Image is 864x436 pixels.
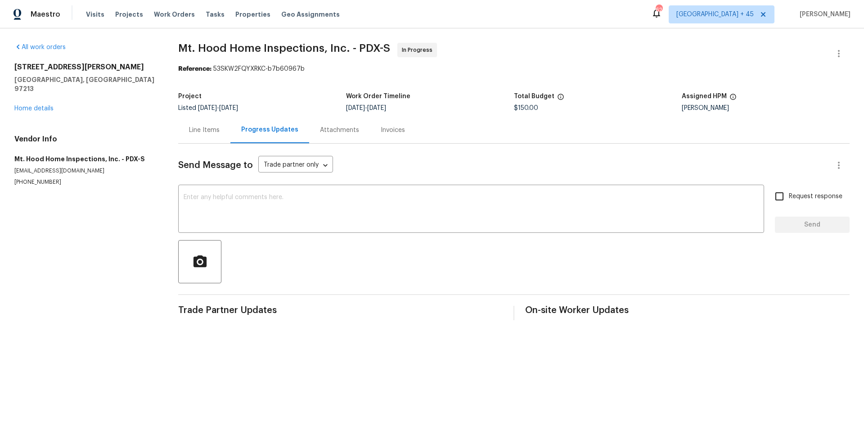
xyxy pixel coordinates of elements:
[14,105,54,112] a: Home details
[14,44,66,50] a: All work orders
[789,192,842,201] span: Request response
[381,126,405,135] div: Invoices
[154,10,195,19] span: Work Orders
[14,154,157,163] h5: Mt. Hood Home Inspections, Inc. - PDX-S
[656,5,662,14] div: 626
[178,64,850,73] div: 53SKW2FQYXRKC-b7b60967b
[320,126,359,135] div: Attachments
[346,93,410,100] h5: Work Order Timeline
[189,126,220,135] div: Line Items
[402,45,436,54] span: In Progress
[198,105,217,111] span: [DATE]
[86,10,104,19] span: Visits
[14,63,157,72] h2: [STREET_ADDRESS][PERSON_NAME]
[514,105,538,111] span: $150.00
[346,105,386,111] span: -
[178,66,211,72] b: Reference:
[676,10,754,19] span: [GEOGRAPHIC_DATA] + 45
[241,125,298,134] div: Progress Updates
[115,10,143,19] span: Projects
[729,93,737,105] span: The hpm assigned to this work order.
[219,105,238,111] span: [DATE]
[178,105,238,111] span: Listed
[14,75,157,93] h5: [GEOGRAPHIC_DATA], [GEOGRAPHIC_DATA] 97213
[682,93,727,100] h5: Assigned HPM
[367,105,386,111] span: [DATE]
[557,93,564,105] span: The total cost of line items that have been proposed by Opendoor. This sum includes line items th...
[14,167,157,175] p: [EMAIL_ADDRESS][DOMAIN_NAME]
[258,158,333,173] div: Trade partner only
[198,105,238,111] span: -
[682,105,850,111] div: [PERSON_NAME]
[206,11,225,18] span: Tasks
[178,43,390,54] span: Mt. Hood Home Inspections, Inc. - PDX-S
[235,10,270,19] span: Properties
[178,93,202,100] h5: Project
[178,306,503,315] span: Trade Partner Updates
[14,135,157,144] h4: Vendor Info
[178,161,253,170] span: Send Message to
[31,10,60,19] span: Maestro
[281,10,340,19] span: Geo Assignments
[796,10,850,19] span: [PERSON_NAME]
[525,306,850,315] span: On-site Worker Updates
[346,105,365,111] span: [DATE]
[14,178,157,186] p: [PHONE_NUMBER]
[514,93,554,100] h5: Total Budget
